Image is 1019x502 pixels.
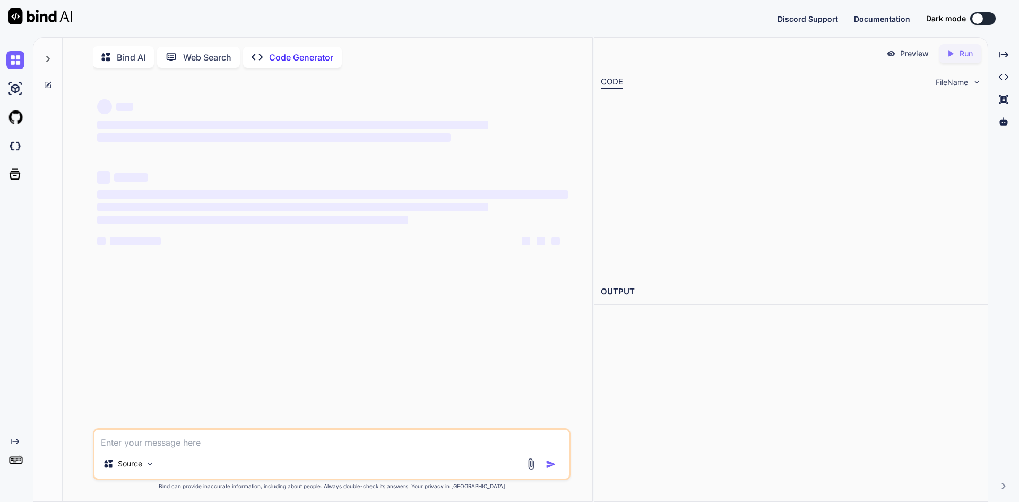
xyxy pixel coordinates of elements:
span: ‌ [97,121,488,129]
span: ‌ [110,237,161,245]
span: ‌ [114,173,148,182]
span: FileName [936,77,968,88]
span: ‌ [97,237,106,245]
span: ‌ [522,237,530,245]
span: ‌ [97,203,488,211]
p: Bind can provide inaccurate information, including about people. Always double-check its answers.... [93,482,571,490]
img: attachment [525,458,537,470]
span: ‌ [97,99,112,114]
img: githubLight [6,108,24,126]
img: Bind AI [8,8,72,24]
p: Run [960,48,973,59]
p: Preview [900,48,929,59]
span: Discord Support [778,14,838,23]
img: chat [6,51,24,69]
span: ‌ [116,103,133,111]
img: icon [546,459,556,470]
button: Documentation [854,13,910,24]
p: Code Generator [269,51,333,64]
span: ‌ [97,171,110,184]
p: Web Search [183,51,231,64]
p: Bind AI [117,51,145,64]
h2: OUTPUT [594,279,988,304]
p: Source [118,458,142,469]
span: ‌ [97,216,408,224]
button: Discord Support [778,13,838,24]
img: chevron down [972,78,981,87]
span: ‌ [97,190,568,199]
span: ‌ [537,237,545,245]
img: darkCloudIdeIcon [6,137,24,155]
span: Documentation [854,14,910,23]
img: Pick Models [145,460,154,469]
span: ‌ [97,133,451,142]
span: ‌ [551,237,560,245]
div: CODE [601,76,623,89]
img: preview [886,49,896,58]
img: ai-studio [6,80,24,98]
span: Dark mode [926,13,966,24]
